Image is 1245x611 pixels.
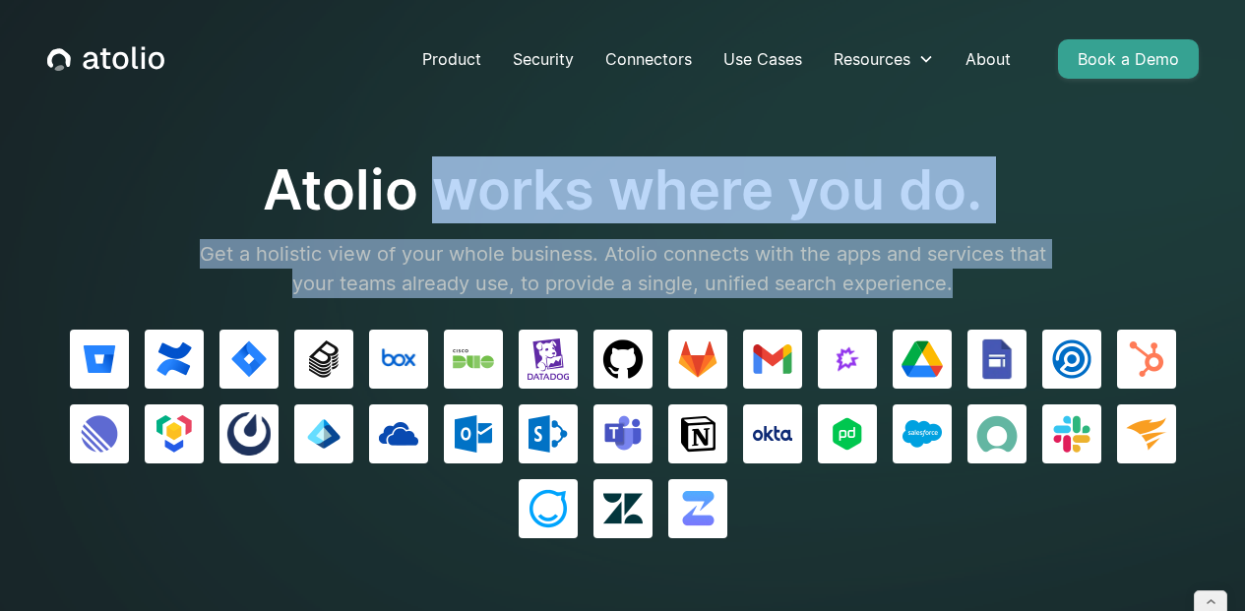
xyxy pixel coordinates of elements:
a: Product [406,39,497,79]
div: Resources [818,39,950,79]
h1: Atolio works where you do. [180,157,1066,223]
a: Use Cases [708,39,818,79]
iframe: Chat Widget [1147,517,1245,611]
a: About [950,39,1027,79]
a: Security [497,39,590,79]
p: Get a holistic view of your whole business. Atolio connects with the apps and services that your ... [180,239,1066,298]
a: home [47,46,164,72]
a: Book a Demo [1058,39,1199,79]
a: Connectors [590,39,708,79]
div: Resources [834,47,910,71]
